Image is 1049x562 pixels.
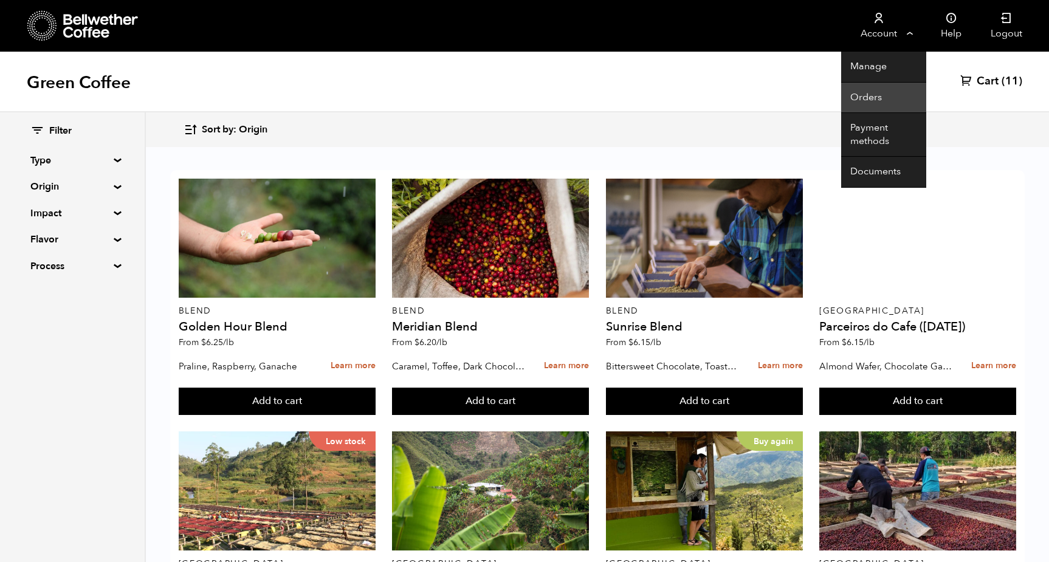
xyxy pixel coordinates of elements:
[842,337,875,348] bdi: 6.15
[184,115,267,144] button: Sort by: Origin
[49,125,72,138] span: Filter
[606,357,740,375] p: Bittersweet Chocolate, Toasted Marshmallow, Candied Orange, Praline
[179,388,376,416] button: Add to cart
[414,337,419,348] span: $
[819,321,1016,333] h4: Parceiros do Cafe ([DATE])
[628,337,661,348] bdi: 6.15
[606,307,803,315] p: Blend
[841,157,926,188] a: Documents
[819,307,1016,315] p: [GEOGRAPHIC_DATA]
[414,337,447,348] bdi: 6.20
[392,388,589,416] button: Add to cart
[223,337,234,348] span: /lb
[331,353,376,379] a: Learn more
[1002,74,1022,89] span: (11)
[606,388,803,416] button: Add to cart
[202,123,267,137] span: Sort by: Origin
[628,337,633,348] span: $
[819,337,875,348] span: From
[606,431,803,550] a: Buy again
[392,337,447,348] span: From
[841,113,926,157] a: Payment methods
[179,307,376,315] p: Blend
[179,431,376,550] a: Low stock
[841,83,926,114] a: Orders
[201,337,234,348] bdi: 6.25
[30,259,114,273] summary: Process
[30,206,114,221] summary: Impact
[819,388,1016,416] button: Add to cart
[819,357,953,375] p: Almond Wafer, Chocolate Ganache, Bing Cherry
[737,431,803,451] p: Buy again
[179,337,234,348] span: From
[758,353,803,379] a: Learn more
[977,74,999,89] span: Cart
[27,72,131,94] h1: Green Coffee
[436,337,447,348] span: /lb
[30,179,114,194] summary: Origin
[30,153,114,168] summary: Type
[606,337,661,348] span: From
[864,337,875,348] span: /lb
[30,232,114,247] summary: Flavor
[201,337,206,348] span: $
[392,307,589,315] p: Blend
[544,353,589,379] a: Learn more
[842,337,847,348] span: $
[606,321,803,333] h4: Sunrise Blend
[392,321,589,333] h4: Meridian Blend
[841,52,926,83] a: Manage
[179,321,376,333] h4: Golden Hour Blend
[960,74,1022,89] a: Cart (11)
[650,337,661,348] span: /lb
[309,431,376,451] p: Low stock
[179,357,312,375] p: Praline, Raspberry, Ganache
[392,357,526,375] p: Caramel, Toffee, Dark Chocolate
[971,353,1016,379] a: Learn more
